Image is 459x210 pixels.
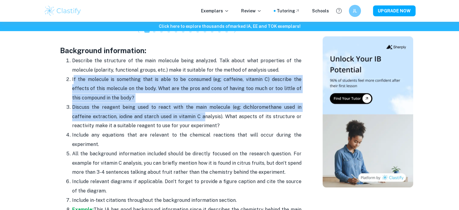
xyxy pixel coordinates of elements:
[323,36,413,187] img: Thumbnail
[72,56,301,75] p: Describe the structure of the main molecule being analyzed. Talk about what properties of the mol...
[72,104,301,128] span: Discuss the reagent being used to react with the main molecule (eg: dichloromethane used in caffe...
[72,132,301,147] span: Include any equations that are relevant to the chemical reactions that will occur during the expe...
[72,149,301,177] p: All the background information included should be directly focused on the research question. For ...
[334,6,344,16] button: Help and Feedback
[349,5,361,17] button: JL
[351,8,358,14] h6: JL
[1,23,458,30] h6: Click here to explore thousands of marked IA, EE and TOK exemplars !
[277,8,300,14] a: Tutoring
[44,5,82,17] img: Clastify logo
[72,75,301,102] p: If the molecule is something that is able to be consumed (eg; caffeine, vitamin C) describe the e...
[312,8,329,14] a: Schools
[72,177,301,195] p: Include relevant diagrams if applicable. Don't forget to provide a figure caption and cite the so...
[241,8,262,14] p: Review
[123,95,134,101] span: ody?
[373,5,416,16] button: UPGRADE NOW
[60,45,301,56] h3: Background information:
[72,196,301,205] p: Include in-text citations throughout the background information section.
[201,8,229,14] p: Exemplars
